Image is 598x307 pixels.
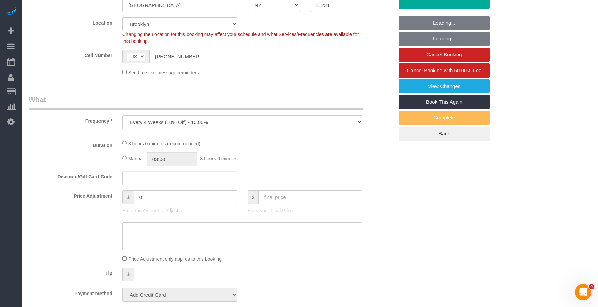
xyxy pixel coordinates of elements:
[248,207,363,214] p: Enter your Final Price
[399,63,490,78] a: Cancel Booking with 50.00% Fee
[24,288,117,297] label: Payment method
[399,95,490,109] a: Book This Again
[24,115,117,124] label: Frequency *
[399,127,490,141] a: Back
[589,284,594,289] span: 4
[24,171,117,180] label: Discount/Gift Card Code
[128,156,144,161] span: Manual
[122,190,134,204] span: $
[128,256,222,262] span: Price Adjustment only applies to this booking
[24,190,117,199] label: Price Adjustment
[399,79,490,93] a: View Changes
[122,268,134,281] span: $
[258,190,362,204] input: final price
[399,48,490,62] a: Cancel Booking
[122,207,237,214] p: Enter the Amount to Adjust, or
[24,140,117,149] label: Duration
[407,67,482,73] span: Cancel Booking with 50.00% Fee
[24,50,117,59] label: Cell Number
[248,190,259,204] span: $
[128,141,200,146] span: 3 hours 0 minutes (recommended)
[4,7,18,16] img: Automaid Logo
[24,17,117,26] label: Location
[128,70,199,75] span: Send me text message reminders
[149,50,237,63] input: Cell Number
[200,156,238,161] span: 3 hours 0 minutes
[29,94,363,110] legend: What
[575,284,591,300] iframe: Intercom live chat
[24,268,117,277] label: Tip
[122,32,359,44] span: Changing the Location for this booking may affect your schedule and what Services/Frequencies are...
